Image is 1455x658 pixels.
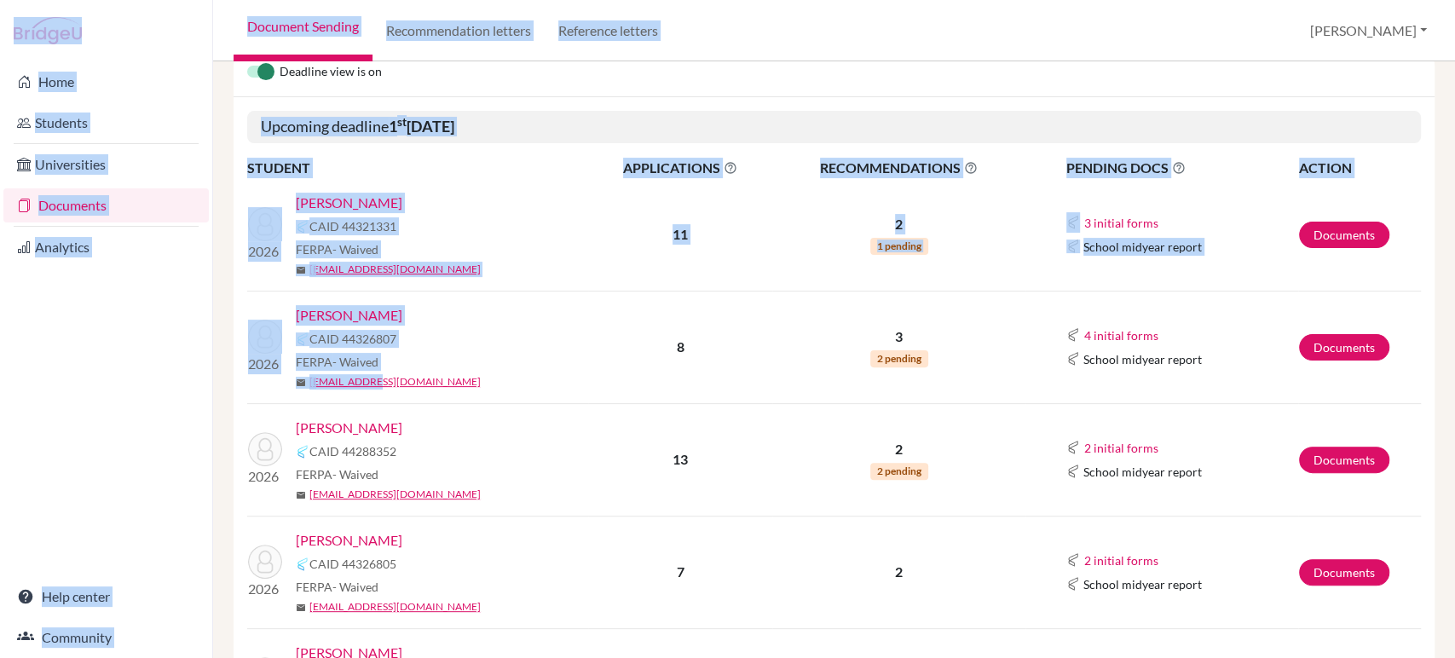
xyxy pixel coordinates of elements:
img: Alaoui, Lilia [248,207,282,241]
img: Common App logo [1066,553,1080,567]
a: Home [3,65,209,99]
p: 2 [773,439,1025,459]
th: STUDENT [247,157,588,179]
button: 2 initial forms [1083,438,1159,458]
span: PENDING DOCS [1066,158,1297,178]
img: Benamar, Sarah [248,432,282,466]
span: mail [296,603,306,613]
img: Common App logo [296,445,309,459]
span: School midyear report [1083,463,1202,481]
a: [EMAIL_ADDRESS][DOMAIN_NAME] [309,599,481,615]
b: 13 [673,451,688,467]
span: RECOMMENDATIONS [773,158,1025,178]
span: - Waived [332,355,378,369]
span: FERPA [296,353,378,371]
span: 2 pending [870,350,928,367]
span: APPLICATIONS [589,158,771,178]
a: [PERSON_NAME] [296,193,402,213]
a: [EMAIL_ADDRESS][DOMAIN_NAME] [309,374,481,390]
img: Belkeziz, Kenza [248,320,282,354]
span: CAID 44321331 [309,217,396,235]
p: 3 [773,326,1025,347]
b: 7 [677,563,684,580]
p: 2026 [248,354,282,374]
img: Jenkins, Henry [248,545,282,579]
span: - Waived [332,242,378,257]
span: CAID 44326805 [309,555,396,573]
button: 4 initial forms [1083,326,1159,345]
span: 2 pending [870,463,928,480]
p: 2026 [248,241,282,262]
button: 2 initial forms [1083,551,1159,570]
span: School midyear report [1083,238,1202,256]
img: Bridge-U [14,17,82,44]
a: Documents [3,188,209,222]
p: 2 [773,562,1025,582]
img: Common App logo [296,332,309,346]
a: Documents [1299,222,1389,248]
a: Community [3,620,209,655]
span: mail [296,490,306,500]
span: FERPA [296,240,378,258]
a: Students [3,106,209,140]
a: Documents [1299,334,1389,361]
a: Documents [1299,447,1389,473]
img: Common App logo [1066,577,1080,591]
h5: Upcoming deadline [247,111,1421,143]
span: mail [296,265,306,275]
img: Common App logo [1066,465,1080,478]
span: Deadline view is on [280,62,382,83]
span: School midyear report [1083,350,1202,368]
b: 11 [673,226,688,242]
a: [PERSON_NAME] [296,530,402,551]
a: Help center [3,580,209,614]
img: Common App logo [1066,352,1080,366]
img: Common App logo [1066,216,1080,229]
th: ACTION [1298,157,1421,179]
p: 2026 [248,466,282,487]
a: Analytics [3,230,209,264]
span: School midyear report [1083,575,1202,593]
span: CAID 44288352 [309,442,396,460]
span: FERPA [296,578,378,596]
a: [PERSON_NAME] [296,418,402,438]
span: 1 pending [870,238,928,255]
p: 2 [773,214,1025,234]
b: 1 [DATE] [389,117,454,136]
img: Common App logo [1066,328,1080,342]
img: Common App logo [1066,240,1080,253]
sup: st [397,115,407,129]
a: [EMAIL_ADDRESS][DOMAIN_NAME] [309,262,481,277]
a: [EMAIL_ADDRESS][DOMAIN_NAME] [309,487,481,502]
a: Documents [1299,559,1389,586]
button: [PERSON_NAME] [1302,14,1435,47]
span: mail [296,378,306,388]
img: Common App logo [296,220,309,234]
span: FERPA [296,465,378,483]
button: 3 initial forms [1083,213,1159,233]
img: Common App logo [1066,441,1080,454]
b: 8 [677,338,684,355]
span: CAID 44326807 [309,330,396,348]
p: 2026 [248,579,282,599]
a: [PERSON_NAME] [296,305,402,326]
span: - Waived [332,467,378,482]
span: - Waived [332,580,378,594]
img: Common App logo [296,557,309,571]
a: Universities [3,147,209,182]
